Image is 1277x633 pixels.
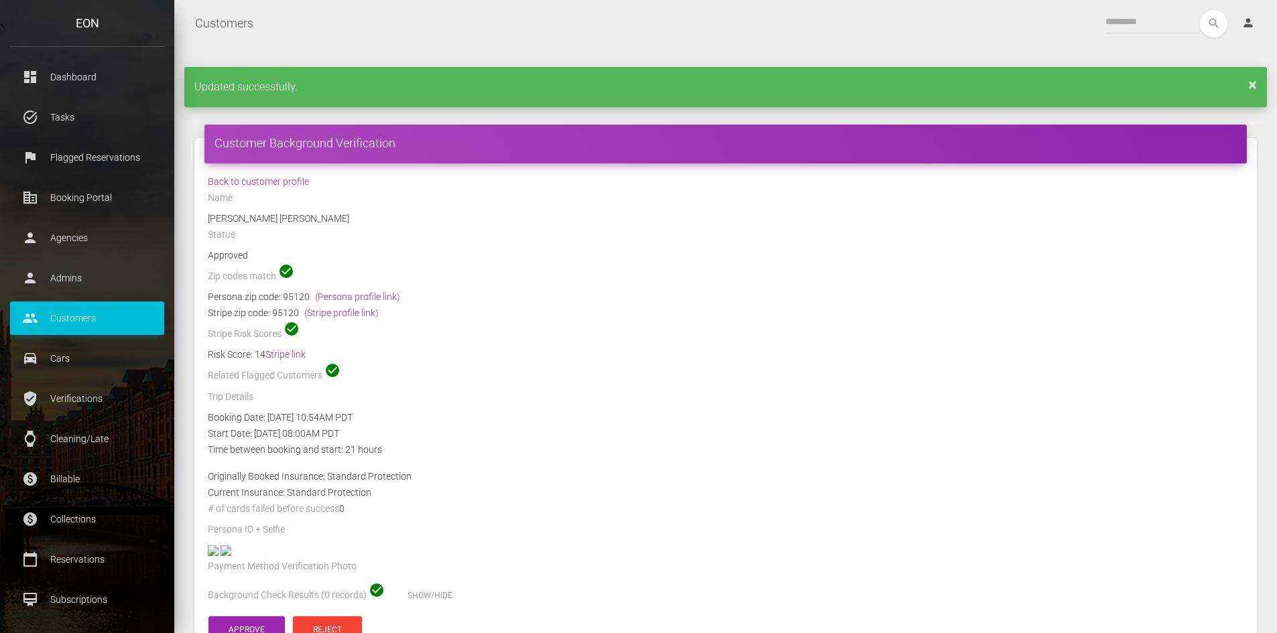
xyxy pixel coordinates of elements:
[20,549,154,569] p: Reservations
[208,228,235,242] label: Status
[1248,80,1257,88] a: ×
[10,502,164,536] a: paid Collections
[198,425,1254,441] div: Start Date: [DATE] 08:00AM PDT
[20,308,154,328] p: Customers
[387,582,473,610] button: Show/Hide
[208,391,253,404] label: Trip Details
[20,228,154,248] p: Agencies
[208,328,282,341] label: Stripe Risk Scores
[10,382,164,415] a: verified_user Verifications
[208,545,219,556] img: negative-dl-front-photo.jpg
[221,545,231,556] img: 8b8ae7-legacy-shared-us-central1%2Fselfiefile%2Fimage%2F972769762%2Fshrine_processed%2Fb31d899526...
[208,305,1243,321] div: Stripe zip code: 95120
[215,135,1237,151] h4: Customer Background Verification
[208,192,233,205] label: Name
[184,67,1267,107] div: Updated successfully.
[208,289,1243,305] div: Persona zip code: 95120
[10,583,164,616] a: card_membership Subscriptions
[20,268,154,288] p: Admins
[10,221,164,255] a: person Agencies
[20,147,154,167] p: Flagged Reservations
[208,502,339,516] label: # of cards failed before success
[304,307,379,318] a: (Stripe profile link)
[20,389,154,409] p: Verifications
[20,67,154,87] p: Dashboard
[10,100,164,134] a: task_alt Tasks
[198,468,1254,484] div: Originally Booked Insurance: Standard Protection
[198,441,1254,458] div: Time between booking and start: 21 hours
[20,589,154,610] p: Subscriptions
[198,484,1254,500] div: Current Insurance: Standard Protection
[208,589,367,602] label: Background Check Results (0 records)
[198,210,1254,226] div: [PERSON_NAME] [PERSON_NAME]
[198,247,1254,263] div: Approved
[278,263,294,279] span: check_circle
[10,181,164,214] a: corporate_fare Booking Portal
[208,176,309,187] a: Back to customer profile
[195,7,253,40] a: Customers
[1231,10,1267,37] a: person
[208,369,322,382] label: Related Flagged Customers
[208,346,1243,362] div: Risk Score: 14
[20,429,154,449] p: Cleaning/Late
[284,321,300,337] span: check_circle
[198,500,1254,521] div: 0
[10,422,164,455] a: watch Cleaning/Late
[1200,10,1227,38] button: search
[369,582,385,598] span: check_circle
[20,469,154,489] p: Billable
[10,261,164,295] a: person Admins
[20,348,154,368] p: Cars
[10,301,164,335] a: people Customers
[10,342,164,375] a: drive_eta Cars
[10,462,164,496] a: paid Billable
[208,523,285,537] label: Persona ID + Selfie
[198,409,1254,425] div: Booking Date: [DATE] 10:54AM PDT
[324,362,341,378] span: check_circle
[208,560,357,573] label: Payment Method Verification Photo
[265,349,306,360] a: Stripe link
[10,60,164,94] a: dashboard Dashboard
[10,543,164,576] a: calendar_today Reservations
[315,291,400,302] a: (Persona profile link)
[20,188,154,208] p: Booking Portal
[20,509,154,529] p: Collections
[10,141,164,174] a: flag Flagged Reservations
[1241,16,1255,29] i: person
[208,270,276,283] label: Zip codes match
[20,107,154,127] p: Tasks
